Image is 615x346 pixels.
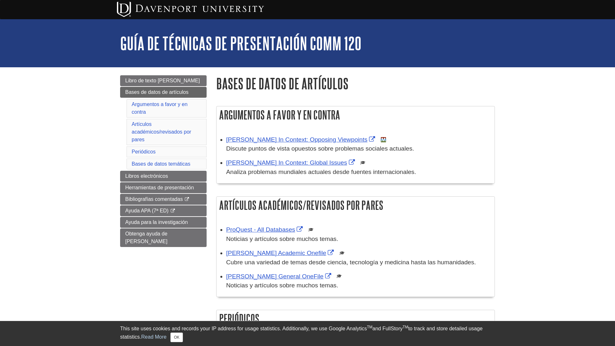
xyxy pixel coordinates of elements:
sup: TM [403,325,408,329]
i: This link opens in a new window [170,209,176,213]
div: Guide Page Menu [120,75,207,247]
a: Link opens in new window [226,250,335,256]
a: Bases de datos de artículos [120,87,207,98]
a: Periódicos [132,149,156,154]
span: Obtenga ayuda de [PERSON_NAME] [125,231,168,244]
span: Libro de texto [PERSON_NAME] [125,78,200,83]
a: Link opens in new window [226,226,304,233]
span: Ayuda APA (7ª ED) [125,208,168,213]
img: Scholarly or Peer Reviewed [340,251,345,256]
h2: Artículos académicos/revisados ​​por pares [217,197,495,214]
p: Discute puntos de vista opuestos sobre problemas sociales actuales. [226,144,491,153]
a: Link opens in new window [226,159,357,166]
span: Ayuda para la investigación [125,219,188,225]
a: Herramientas de presentación [120,182,207,193]
a: Bibliografías comentadas [120,194,207,205]
a: Libros electrónicos [120,171,207,182]
i: This link opens in a new window [184,197,190,202]
sup: TM [367,325,372,329]
img: Scholarly or Peer Reviewed [308,227,314,232]
div: This site uses cookies and records your IP address for usage statistics. Additionally, we use Goo... [120,325,495,342]
a: Argumentos a favor y en contra [132,102,187,115]
p: Noticias y artículos sobre muchos temas. [226,281,491,290]
img: Scholarly or Peer Reviewed [337,274,342,279]
span: Bases de datos de artículos [125,89,188,95]
button: Close [170,333,183,342]
a: Read More [141,334,167,340]
span: Libros electrónicos [125,173,168,179]
p: Cubre una variedad de temas desde ciencia, tecnología y medicina hasta las humanidades. [226,258,491,267]
span: Herramientas de presentación [125,185,194,190]
img: MeL (Michigan electronic Library) [381,137,386,142]
h1: Bases de datos de artículos [216,75,495,92]
a: Artículos académicos/revisados ​​por pares [132,121,191,142]
a: Guía de técnicas de presentación COMM 120 [120,33,361,53]
h2: Argumentos a favor y en contra [217,106,495,123]
img: Scholarly or Peer Reviewed [360,160,365,165]
a: Ayuda para la investigación [120,217,207,228]
a: Ayuda APA (7ª ED) [120,205,207,216]
a: Libro de texto [PERSON_NAME] [120,75,207,86]
p: Noticias y artículos sobre muchos temas. [226,235,491,244]
img: Davenport University [117,2,264,17]
a: Link opens in new window [226,273,333,280]
a: Link opens in new window [226,136,377,143]
a: Bases de datos temáticas [132,161,190,167]
h2: Periódicos [217,310,495,327]
span: Bibliografías comentadas [125,196,183,202]
a: Obtenga ayuda de [PERSON_NAME] [120,228,207,247]
p: Analiza problemas mundiales actuales desde fuentes internacionales. [226,168,491,177]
